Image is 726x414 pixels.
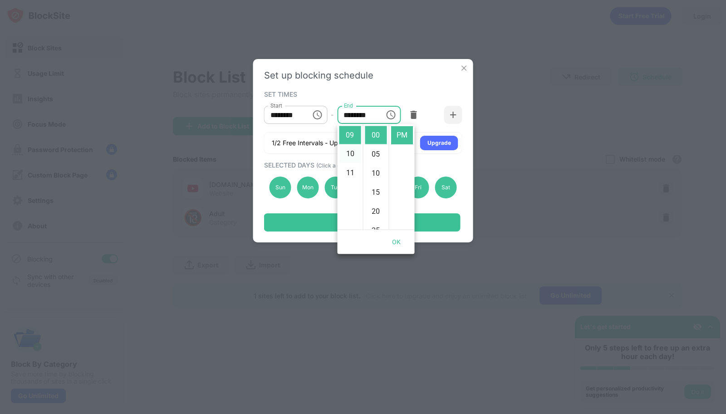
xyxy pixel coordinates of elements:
div: 1/2 Free Intervals - Upgrade for 5 intervals [272,138,398,148]
div: Fri [407,177,429,198]
label: End [343,102,353,109]
div: SET TIMES [264,90,460,98]
li: 9 hours [339,126,361,144]
button: Choose time, selected time is 12:00 PM [308,106,326,124]
li: 10 hours [339,145,361,163]
div: Sun [270,177,291,198]
span: (Click a day to deactivate) [316,162,383,169]
ul: Select minutes [363,124,389,230]
li: 15 minutes [365,183,387,202]
li: PM [391,126,413,144]
div: SELECTED DAYS [264,161,460,169]
div: Upgrade [427,138,451,148]
label: Start [270,102,282,109]
li: 25 minutes [365,222,387,240]
div: - [331,110,334,120]
div: Sat [435,177,456,198]
div: Mon [297,177,319,198]
li: 20 minutes [365,202,387,221]
ul: Select hours [338,124,363,230]
button: Choose time, selected time is 9:00 PM [382,106,400,124]
div: Set up blocking schedule [264,70,462,81]
li: 0 minutes [365,126,387,144]
img: x-button.svg [460,64,469,73]
li: 10 minutes [365,164,387,182]
div: Tue [324,177,346,198]
li: 5 minutes [365,145,387,163]
ul: Select meridiem [389,124,415,230]
button: OK [382,234,411,251]
li: 11 hours [339,164,361,182]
